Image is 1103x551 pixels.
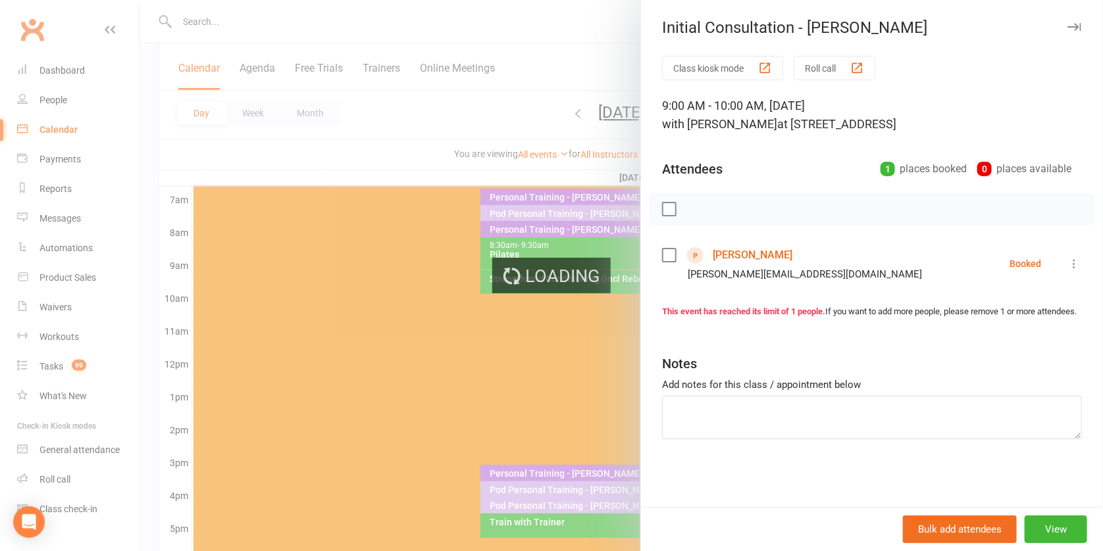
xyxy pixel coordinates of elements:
div: places booked [881,160,967,178]
div: 9:00 AM - 10:00 AM, [DATE] [662,97,1082,133]
a: [PERSON_NAME] [713,245,792,266]
button: View [1025,515,1087,543]
div: [PERSON_NAME][EMAIL_ADDRESS][DOMAIN_NAME] [688,266,922,283]
button: Class kiosk mode [662,56,783,80]
strong: This event has reached its limit of 1 people. [662,306,825,316]
div: 1 [881,162,895,176]
span: with [PERSON_NAME] [662,117,777,131]
div: Attendees [662,160,723,178]
div: places available [977,160,1071,178]
button: Roll call [794,56,875,80]
div: Initial Consultation - [PERSON_NAME] [641,18,1103,37]
div: Booked [1010,259,1041,268]
div: Open Intercom Messenger [13,506,45,538]
button: Bulk add attendees [903,515,1017,543]
span: at [STREET_ADDRESS] [777,117,896,131]
div: 0 [977,162,992,176]
div: If you want to add more people, please remove 1 or more attendees. [662,305,1082,319]
div: Notes [662,354,697,373]
div: Add notes for this class / appointment below [662,377,1082,393]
